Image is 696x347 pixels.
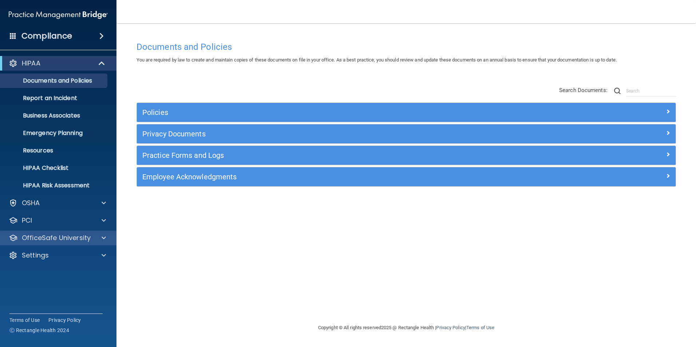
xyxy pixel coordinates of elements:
p: OSHA [22,199,40,207]
p: HIPAA [22,59,40,68]
a: Privacy Policy [48,316,81,324]
h5: Employee Acknowledgments [142,173,535,181]
a: Policies [142,107,670,118]
p: Resources [5,147,104,154]
a: HIPAA [9,59,106,68]
p: Emergency Planning [5,129,104,137]
a: PCI [9,216,106,225]
p: PCI [22,216,32,225]
h4: Compliance [21,31,72,41]
a: Privacy Documents [142,128,670,140]
p: Settings [22,251,49,260]
p: OfficeSafe University [22,234,91,242]
a: Privacy Policy [436,325,465,330]
input: Search [626,85,676,96]
a: Terms of Use [466,325,494,330]
p: Business Associates [5,112,104,119]
p: Report an Incident [5,95,104,102]
h5: Practice Forms and Logs [142,151,535,159]
span: You are required by law to create and maintain copies of these documents on file in your office. ... [137,57,617,63]
p: HIPAA Risk Assessment [5,182,104,189]
img: ic-search.3b580494.png [614,88,621,94]
h4: Documents and Policies [137,42,676,52]
a: Practice Forms and Logs [142,149,670,161]
span: Ⓒ Rectangle Health 2024 [9,327,69,334]
a: Terms of Use [9,316,40,324]
a: Employee Acknowledgments [142,171,670,183]
p: Documents and Policies [5,77,104,84]
a: OfficeSafe University [9,234,106,242]
p: HIPAA Checklist [5,164,104,172]
h5: Privacy Documents [142,130,535,138]
img: PMB logo [9,8,108,22]
h5: Policies [142,108,535,116]
div: Copyright © All rights reserved 2025 @ Rectangle Health | | [273,316,539,339]
a: Settings [9,251,106,260]
span: Search Documents: [559,87,608,93]
a: OSHA [9,199,106,207]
